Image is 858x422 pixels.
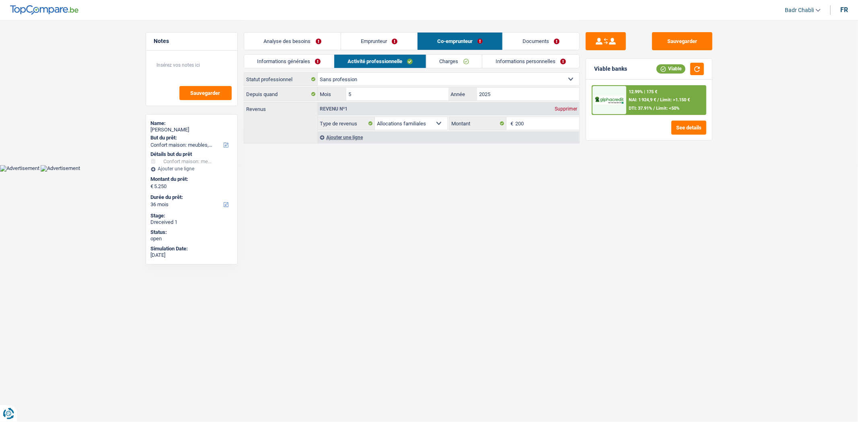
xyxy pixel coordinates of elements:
a: Emprunteur [341,33,417,50]
label: Durée du prêt: [151,194,231,201]
label: Revenus [244,102,317,112]
span: NAI: 1 924,9 € [629,97,656,102]
div: [PERSON_NAME] [151,127,233,133]
button: Sauvegarder [652,32,712,50]
div: [DATE] [151,252,233,258]
div: Viable [656,64,685,73]
label: But du prêt: [151,135,231,141]
input: AAAA [477,88,579,100]
img: Advertisement [41,165,80,172]
h5: Notes [154,38,229,45]
a: Activité professionnelle [334,55,426,68]
label: Statut professionnel [244,73,318,86]
a: Documents [503,33,579,50]
label: Type de revenus [318,117,375,130]
div: Dreceived 1 [151,219,233,225]
label: Montant du prêt: [151,176,231,182]
span: / [653,106,655,111]
div: Simulation Date: [151,246,233,252]
button: See details [671,121,706,135]
a: Informations personnelles [482,55,579,68]
div: Revenu nº1 [318,107,350,111]
span: Badr Chabli [785,7,814,14]
div: Détails but du prêt [151,151,233,158]
div: Ajouter une ligne [318,131,579,143]
div: fr [840,6,848,14]
label: Mois [318,88,346,100]
div: Viable banks [594,66,627,72]
span: € [151,183,154,190]
label: Année [449,88,477,100]
span: Limit: <50% [656,106,679,111]
div: 12.99% | 175 € [629,89,657,94]
div: Ajouter une ligne [151,166,233,172]
input: MM [346,88,448,100]
label: Montant [449,117,506,130]
span: Limit: >1.150 € [660,97,690,102]
div: Supprimer [553,107,579,111]
div: Status: [151,229,233,236]
a: Co-emprunteur [418,33,502,50]
div: Stage: [151,213,233,219]
img: TopCompare Logo [10,5,78,15]
span: DTI: 37.91% [629,106,652,111]
span: / [657,97,659,102]
a: Informations générales [244,55,334,68]
div: open [151,236,233,242]
label: Depuis quand [244,88,318,100]
span: € [506,117,515,130]
button: Sauvegarder [179,86,232,100]
a: Badr Chabli [778,4,821,17]
img: AlphaCredit [595,96,624,105]
span: Sauvegarder [191,90,220,96]
a: Analyse des besoins [244,33,341,50]
a: Charges [426,55,482,68]
div: Name: [151,120,233,127]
